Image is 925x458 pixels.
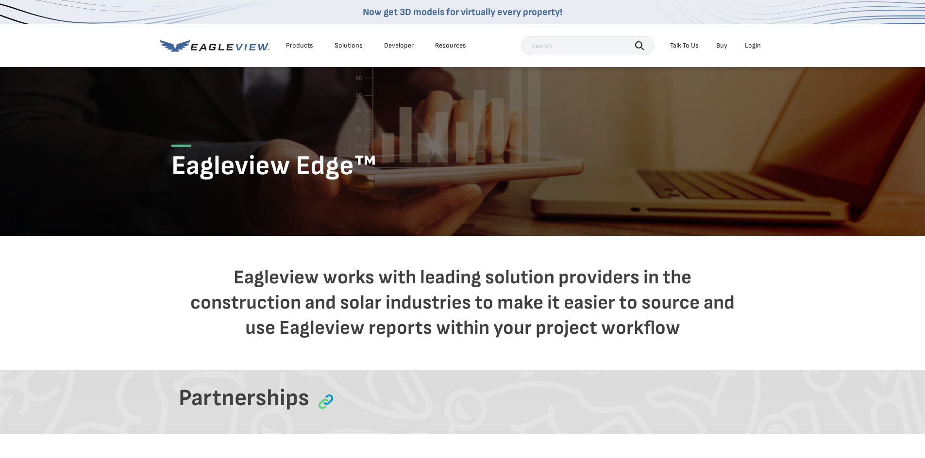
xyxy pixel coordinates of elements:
[179,384,309,412] h3: Partnerships
[186,265,740,341] h4: Eagleview works with leading solution providers in the construction and solar industries to make ...
[521,36,654,55] input: Search
[745,41,761,50] div: Login
[716,41,727,50] a: Buy
[384,41,414,50] a: Developer
[335,41,363,50] div: Solutions
[670,41,699,50] div: Talk To Us
[286,41,313,50] div: Products
[171,145,754,183] h1: Eagleview Edge™
[363,6,562,18] a: Now get 3D models for virtually every property!
[319,394,333,409] img: partnerships icon
[435,41,466,50] div: Resources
